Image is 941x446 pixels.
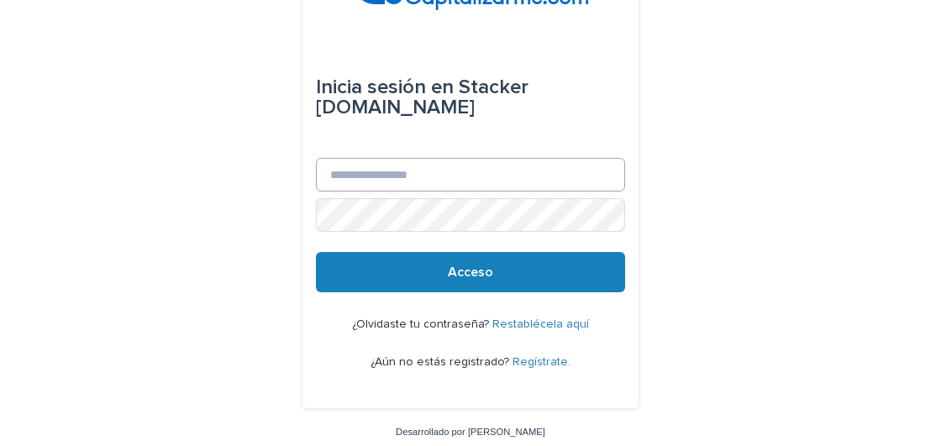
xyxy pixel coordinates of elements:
a: Desarrollado por [PERSON_NAME] [396,427,545,437]
font: ¿Olvidaste tu contraseña? [352,318,489,330]
a: Regístrate. [513,356,570,368]
font: ¿Aún no estás registrado? [371,356,509,368]
a: Restablécela aquí [492,318,589,330]
font: Acceso [448,265,493,279]
button: Acceso [316,252,625,292]
font: Stacker [DOMAIN_NAME] [316,77,528,118]
font: Inicia sesión en [316,77,454,97]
